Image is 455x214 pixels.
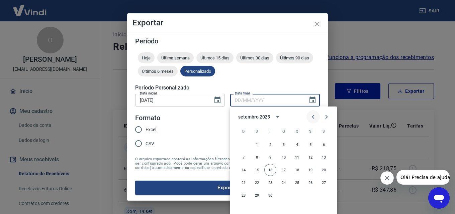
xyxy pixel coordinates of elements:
[318,164,330,176] button: 20
[304,151,316,163] button: 12
[291,177,303,189] button: 25
[278,151,290,163] button: 10
[304,177,316,189] button: 26
[235,91,250,96] label: Data final
[291,125,303,138] span: quinta-feira
[251,151,263,163] button: 8
[291,139,303,151] button: 4
[291,164,303,176] button: 18
[264,189,276,201] button: 30
[135,157,320,170] span: O arquivo exportado conterá as informações filtradas na tela anterior com exceção do período que ...
[238,164,250,176] button: 14
[251,177,263,189] button: 22
[138,66,178,76] div: Últimos 6 meses
[238,151,250,163] button: 7
[196,55,234,60] span: Últimos 15 dias
[135,84,320,91] h5: Período Personalizado
[320,110,333,124] button: Next month
[278,125,290,138] span: quarta-feira
[264,151,276,163] button: 9
[278,139,290,151] button: 3
[264,164,276,176] button: 16
[251,139,263,151] button: 1
[251,125,263,138] span: segunda-feira
[306,93,319,107] button: Choose date
[276,52,313,63] div: Últimos 90 dias
[180,66,215,76] div: Personalizado
[238,177,250,189] button: 21
[264,139,276,151] button: 2
[238,125,250,138] span: domingo
[264,125,276,138] span: terça-feira
[309,16,325,32] button: close
[276,55,313,60] span: Últimos 90 dias
[196,52,234,63] div: Últimos 15 dias
[230,94,303,106] input: DD/MM/YYYY
[380,171,394,185] iframe: Fechar mensagem
[135,94,208,106] input: DD/MM/YYYY
[138,52,155,63] div: Hoje
[211,93,224,107] button: Choose date, selected date is 31 de jul de 2025
[251,189,263,201] button: 29
[318,177,330,189] button: 27
[396,170,450,185] iframe: Mensagem da empresa
[4,5,56,10] span: Olá! Precisa de ajuda?
[238,114,270,121] div: setembro 2025
[140,91,157,96] label: Data inicial
[306,110,320,124] button: Previous month
[304,125,316,138] span: sexta-feira
[251,164,263,176] button: 15
[318,151,330,163] button: 13
[138,55,155,60] span: Hoje
[318,139,330,151] button: 6
[238,189,250,201] button: 28
[236,55,273,60] span: Últimos 30 dias
[157,55,194,60] span: Última semana
[138,69,178,74] span: Últimos 6 meses
[278,177,290,189] button: 24
[146,126,156,133] span: Excel
[135,113,160,123] legend: Formato
[428,187,450,209] iframe: Botão para abrir a janela de mensagens
[146,140,154,147] span: CSV
[180,69,215,74] span: Personalizado
[318,125,330,138] span: sábado
[264,177,276,189] button: 23
[304,164,316,176] button: 19
[272,111,283,123] button: calendar view is open, switch to year view
[304,139,316,151] button: 5
[135,38,320,44] h5: Período
[132,19,323,27] h4: Exportar
[236,52,273,63] div: Últimos 30 dias
[278,164,290,176] button: 17
[135,181,320,195] button: Exportar
[291,151,303,163] button: 11
[157,52,194,63] div: Última semana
